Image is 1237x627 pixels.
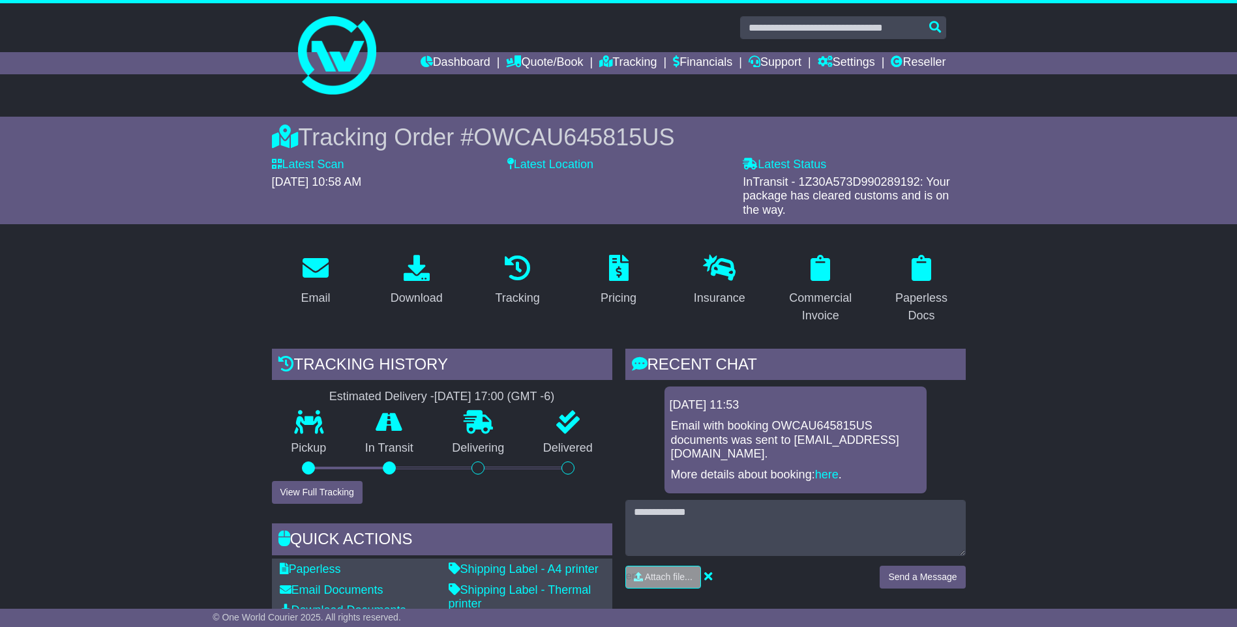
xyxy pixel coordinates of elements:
[685,250,754,312] a: Insurance
[878,250,966,329] a: Paperless Docs
[625,349,966,384] div: RECENT CHAT
[743,158,826,172] label: Latest Status
[880,566,965,589] button: Send a Message
[433,441,524,456] p: Delivering
[670,398,921,413] div: [DATE] 11:53
[272,123,966,151] div: Tracking Order #
[891,52,946,74] a: Reseller
[671,468,920,482] p: More details about booking: .
[601,289,636,307] div: Pricing
[391,289,443,307] div: Download
[495,289,539,307] div: Tracking
[777,250,865,329] a: Commercial Invoice
[272,481,363,504] button: View Full Tracking
[507,158,593,172] label: Latest Location
[272,390,612,404] div: Estimated Delivery -
[743,175,950,216] span: InTransit - 1Z30A573D990289192: Your package has cleared customs and is on the way.
[272,158,344,172] label: Latest Scan
[449,562,599,576] a: Shipping Label - A4 printer
[506,52,583,74] a: Quote/Book
[671,419,920,461] p: Email with booking OWCAU645815US documents was sent to [EMAIL_ADDRESS][DOMAIN_NAME].
[785,289,856,325] div: Commercial Invoice
[592,250,645,312] a: Pricing
[486,250,548,312] a: Tracking
[280,562,341,576] a: Paperless
[434,390,554,404] div: [DATE] 17:00 (GMT -6)
[694,289,745,307] div: Insurance
[272,441,346,456] p: Pickup
[886,289,957,325] div: Paperless Docs
[815,468,839,481] a: here
[673,52,732,74] a: Financials
[301,289,330,307] div: Email
[749,52,801,74] a: Support
[382,250,451,312] a: Download
[346,441,433,456] p: In Transit
[599,52,657,74] a: Tracking
[292,250,338,312] a: Email
[280,583,383,596] a: Email Documents
[818,52,875,74] a: Settings
[272,349,612,384] div: Tracking history
[272,175,362,188] span: [DATE] 10:58 AM
[421,52,490,74] a: Dashboard
[272,523,612,559] div: Quick Actions
[524,441,612,456] p: Delivered
[473,124,674,151] span: OWCAU645815US
[449,583,591,611] a: Shipping Label - Thermal printer
[213,612,401,622] span: © One World Courier 2025. All rights reserved.
[280,604,406,617] a: Download Documents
